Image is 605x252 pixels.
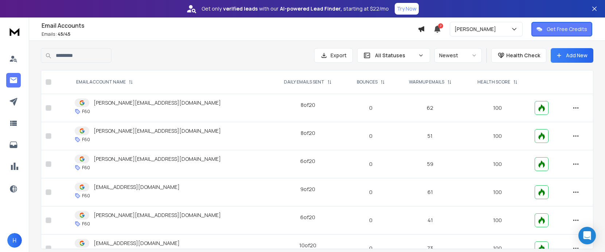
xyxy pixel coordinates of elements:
[396,206,465,234] td: 41
[350,132,391,140] p: 0
[396,178,465,206] td: 61
[465,206,530,234] td: 100
[409,79,444,85] p: WARMUP EMAILS
[82,109,90,115] p: F60
[375,52,415,59] p: All Statuses
[357,79,378,85] p: BOUNCES
[531,22,592,36] button: Get Free Credits
[94,127,221,135] p: [PERSON_NAME][EMAIL_ADDRESS][DOMAIN_NAME]
[223,5,258,12] strong: verified leads
[7,233,22,248] button: H
[465,150,530,178] td: 100
[300,158,315,165] div: 6 of 20
[350,189,391,196] p: 0
[465,122,530,150] td: 100
[454,26,499,33] p: [PERSON_NAME]
[299,242,316,249] div: 10 of 20
[82,137,90,143] p: F60
[465,94,530,122] td: 100
[284,79,324,85] p: DAILY EMAILS SENT
[42,21,418,30] h1: Email Accounts
[280,5,342,12] strong: AI-powered Lead Finder,
[465,178,530,206] td: 100
[7,25,22,38] img: logo
[350,245,391,252] p: 0
[350,160,391,168] p: 0
[551,48,593,63] button: Add New
[202,5,389,12] p: Get only with our starting at $22/mo
[82,193,90,199] p: F60
[434,48,482,63] button: Newest
[94,99,221,106] p: [PERSON_NAME][EMAIL_ADDRESS][DOMAIN_NAME]
[58,31,70,37] span: 45 / 45
[301,101,315,109] div: 8 of 20
[396,150,465,178] td: 59
[94,240,180,247] p: [EMAIL_ADDRESS][DOMAIN_NAME]
[506,52,540,59] p: Health Check
[94,212,221,219] p: [PERSON_NAME][EMAIL_ADDRESS][DOMAIN_NAME]
[314,48,353,63] button: Export
[350,217,391,224] p: 0
[438,23,443,28] span: 7
[395,3,419,15] button: Try Now
[578,227,596,244] div: Open Intercom Messenger
[42,31,418,37] p: Emails :
[82,165,90,171] p: F60
[491,48,546,63] button: Health Check
[94,155,221,163] p: [PERSON_NAME][EMAIL_ADDRESS][DOMAIN_NAME]
[396,122,465,150] td: 51
[350,104,391,112] p: 0
[300,214,315,221] div: 6 of 20
[301,129,315,137] div: 8 of 20
[477,79,510,85] p: HEALTH SCORE
[547,26,587,33] p: Get Free Credits
[397,5,417,12] p: Try Now
[82,221,90,227] p: F60
[396,94,465,122] td: 62
[300,186,315,193] div: 9 of 20
[94,183,180,191] p: [EMAIL_ADDRESS][DOMAIN_NAME]
[76,79,133,85] div: EMAIL ACCOUNT NAME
